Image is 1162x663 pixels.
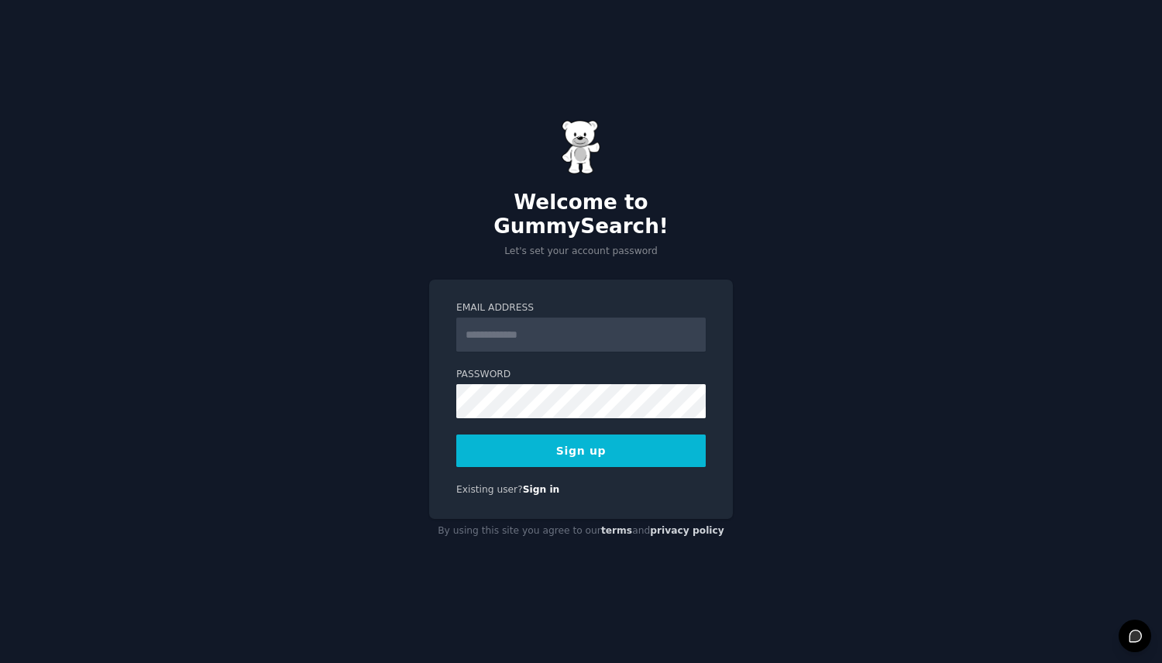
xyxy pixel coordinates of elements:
img: Gummy Bear [562,120,600,174]
span: Existing user? [456,484,523,495]
div: By using this site you agree to our and [429,519,733,544]
label: Password [456,368,706,382]
label: Email Address [456,301,706,315]
a: terms [601,525,632,536]
a: Sign in [523,484,560,495]
h2: Welcome to GummySearch! [429,191,733,239]
a: privacy policy [650,525,724,536]
button: Sign up [456,435,706,467]
p: Let's set your account password [429,245,733,259]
